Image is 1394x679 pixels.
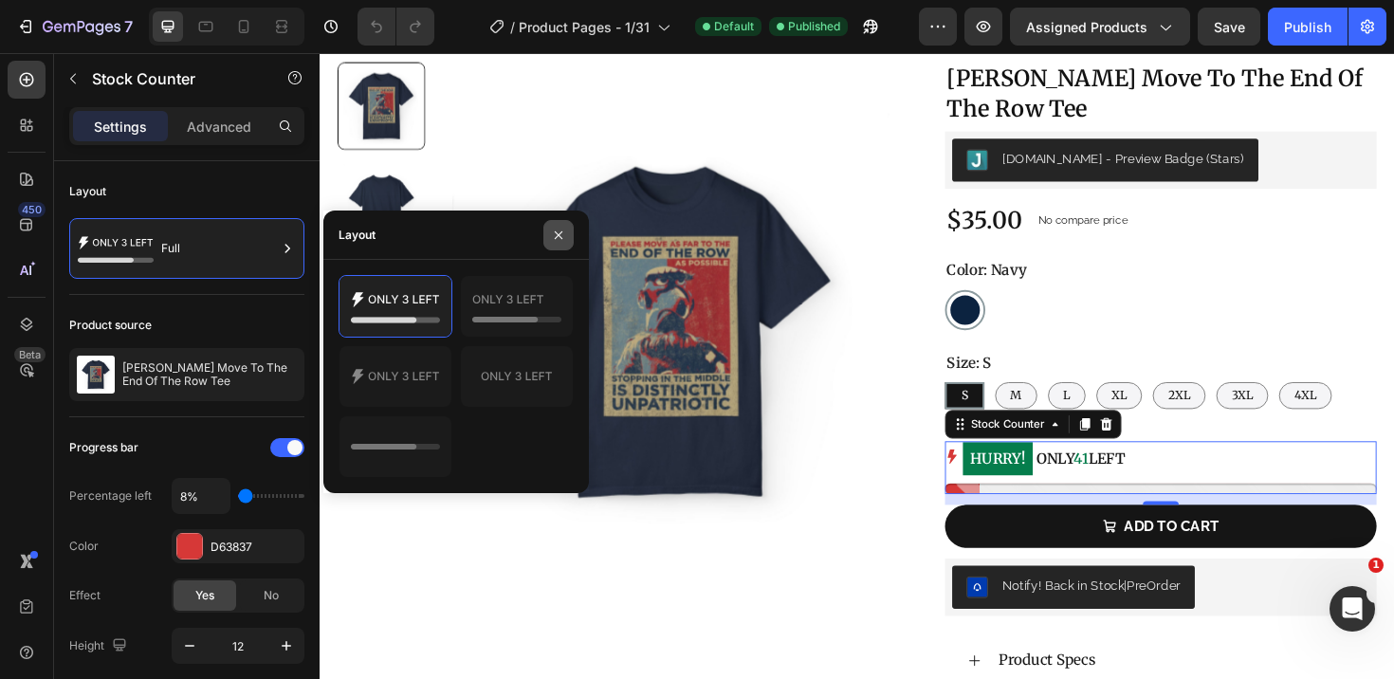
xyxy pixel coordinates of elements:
[681,412,755,447] mark: HURRY!
[69,317,152,334] div: Product source
[723,554,911,574] div: Notify! Back in Stock|PreOrder
[8,8,141,46] button: 7
[211,539,300,556] div: D63837
[662,158,745,194] div: $35.00
[798,419,814,438] span: 41
[195,587,214,604] span: Yes
[320,53,1394,679] iframe: Design area
[77,356,115,394] img: product feature img
[161,227,277,270] div: Full
[1330,586,1375,632] iframe: Intercom live chat
[124,15,133,38] p: 7
[662,9,1119,75] h1: [PERSON_NAME] Move To The End Of The Row Tee
[69,587,101,604] div: Effect
[685,554,707,577] img: Notify_Me_Logo.png
[264,587,279,604] span: No
[69,439,138,456] div: Progress bar
[965,354,988,370] span: 3XL
[339,227,376,244] div: Layout
[69,183,106,200] div: Layout
[94,117,147,137] p: Settings
[761,171,855,182] p: No compare price
[679,354,687,370] span: S
[669,542,926,588] button: Notify! Back in Stock|PreOrder
[686,384,771,401] div: Stock Counter
[681,411,853,448] p: ONLY LEFT
[1198,8,1260,46] button: Save
[838,354,854,370] span: XL
[662,316,713,339] legend: Size: S
[787,354,795,370] span: L
[662,217,750,241] legend: Color: Navy
[1032,354,1055,370] span: 4XL
[92,67,253,90] p: Stock Counter
[1368,558,1384,573] span: 1
[173,479,229,513] input: Auto
[510,17,515,37] span: /
[731,354,743,370] span: M
[1268,8,1348,46] button: Publish
[69,633,131,659] div: Height
[1010,8,1190,46] button: Assigned Products
[18,202,46,217] div: 450
[1214,19,1245,35] span: Save
[69,487,152,505] div: Percentage left
[719,629,821,656] p: Product Specs
[723,101,979,121] div: [DOMAIN_NAME] - Preview Badge (Stars)
[714,18,754,35] span: Default
[14,347,46,362] div: Beta
[187,117,251,137] p: Advanced
[685,101,707,124] img: Judgeme.png
[788,18,840,35] span: Published
[852,491,952,511] div: ADD TO CART
[898,354,922,370] span: 2XL
[1284,17,1331,37] div: Publish
[1026,17,1147,37] span: Assigned Products
[662,478,1119,523] button: ADD TO CART
[358,8,434,46] div: Undo/Redo
[69,538,99,555] div: Color
[519,17,650,37] span: Product Pages - 1/31
[669,90,994,136] button: Judge.me - Preview Badge (Stars)
[122,361,297,388] p: [PERSON_NAME] Move To The End Of The Row Tee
